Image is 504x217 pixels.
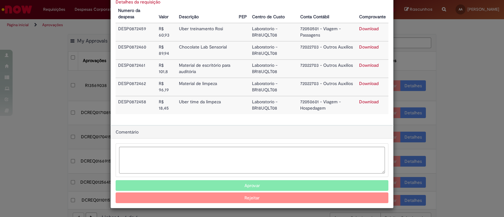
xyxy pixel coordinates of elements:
a: Download [359,62,379,68]
td: Uber treinamento Rosi [176,23,236,41]
td: DESP0872460 [116,41,156,60]
td: DESP0872458 [116,96,156,114]
td: Laboratorio - BR18UQLT08 [249,60,298,78]
td: Laboratorio - BR18UQLT08 [249,41,298,60]
td: Laboratorio - BR18UQLT08 [249,96,298,114]
td: R$ 18,45 [156,96,176,114]
td: Laboratorio - BR18UQLT08 [249,23,298,41]
a: Download [359,81,379,86]
a: Download [359,44,379,50]
td: 72022703 - Outros Auxílios [298,41,357,60]
span: Comentário [116,129,139,135]
td: 72022703 - Outros Auxílios [298,78,357,96]
th: Descrição [176,5,236,23]
button: Rejeitar [116,192,388,203]
th: Numero da despesa [116,5,156,23]
td: 72022703 - Outros Auxílios [298,60,357,78]
td: DESP0872461 [116,60,156,78]
td: 72050501 - Viagem - Passagens [298,23,357,41]
a: Download [359,99,379,105]
td: R$ 101,8 [156,60,176,78]
td: R$ 60,93 [156,23,176,41]
th: PEP [236,5,249,23]
button: Aprovar [116,180,388,191]
td: DESP0872459 [116,23,156,41]
th: Conta Contábil [298,5,357,23]
td: 72050601 - Viagem - Hospedagem [298,96,357,114]
td: R$ 96,19 [156,78,176,96]
td: Material de limpeza [176,78,236,96]
th: Valor [156,5,176,23]
a: Download [359,26,379,31]
th: Comprovante [357,5,388,23]
th: Centro de Custo [249,5,298,23]
td: Uber time da limpeza [176,96,236,114]
td: Material de escritório para auditória [176,60,236,78]
td: Chocolate Lab Sensorial [176,41,236,60]
td: Laboratorio - BR18UQLT08 [249,78,298,96]
td: R$ 89,94 [156,41,176,60]
td: DESP0872462 [116,78,156,96]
